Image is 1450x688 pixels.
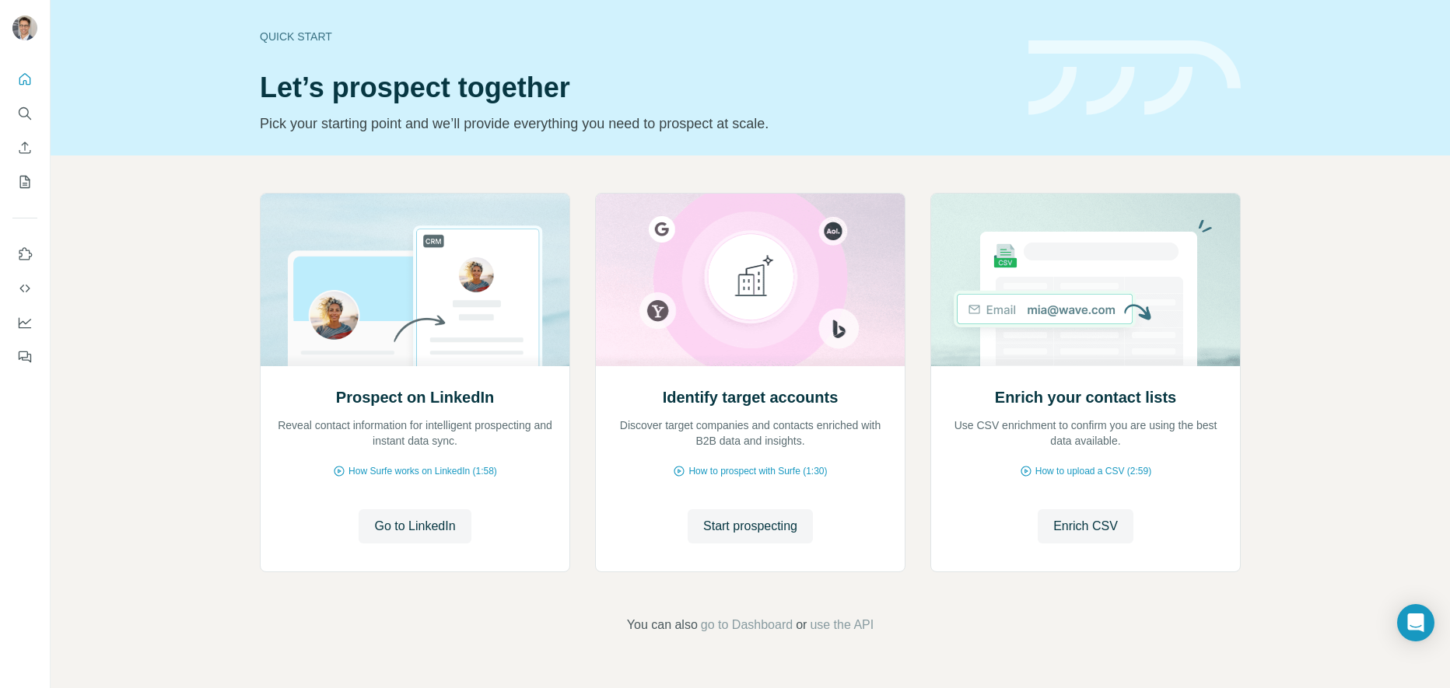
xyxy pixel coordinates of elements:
[260,113,1010,134] p: Pick your starting point and we’ll provide everything you need to prospect at scale.
[595,194,905,366] img: Identify target accounts
[359,509,471,543] button: Go to LinkedIn
[12,343,37,371] button: Feedback
[12,100,37,127] button: Search
[688,509,813,543] button: Start prospecting
[703,517,797,536] span: Start prospecting
[663,386,839,408] h2: Identify target accounts
[1038,509,1133,543] button: Enrich CSV
[260,29,1010,44] div: Quick start
[688,464,827,478] span: How to prospect with Surfe (1:30)
[374,517,455,536] span: Go to LinkedIn
[12,309,37,337] button: Dashboard
[796,616,807,634] span: or
[336,386,494,408] h2: Prospect on LinkedIn
[611,417,889,449] p: Discover target companies and contacts enriched with B2B data and insights.
[12,65,37,93] button: Quick start
[276,417,554,449] p: Reveal contact information for intelligent prospecting and instant data sync.
[627,616,698,634] span: You can also
[260,194,570,366] img: Prospect on LinkedIn
[12,16,37,40] img: Avatar
[1053,517,1118,536] span: Enrich CSV
[12,240,37,268] button: Use Surfe on LinkedIn
[12,168,37,196] button: My lists
[12,134,37,162] button: Enrich CSV
[12,274,37,302] button: Use Surfe API
[930,194,1241,366] img: Enrich your contact lists
[995,386,1176,408] h2: Enrich your contact lists
[348,464,497,478] span: How Surfe works on LinkedIn (1:58)
[701,616,793,634] button: go to Dashboard
[260,72,1010,103] h1: Let’s prospect together
[947,417,1224,449] p: Use CSV enrichment to confirm you are using the best data available.
[1028,40,1241,116] img: banner
[1035,464,1151,478] span: How to upload a CSV (2:59)
[1397,604,1434,641] div: Open Intercom Messenger
[810,616,874,634] button: use the API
